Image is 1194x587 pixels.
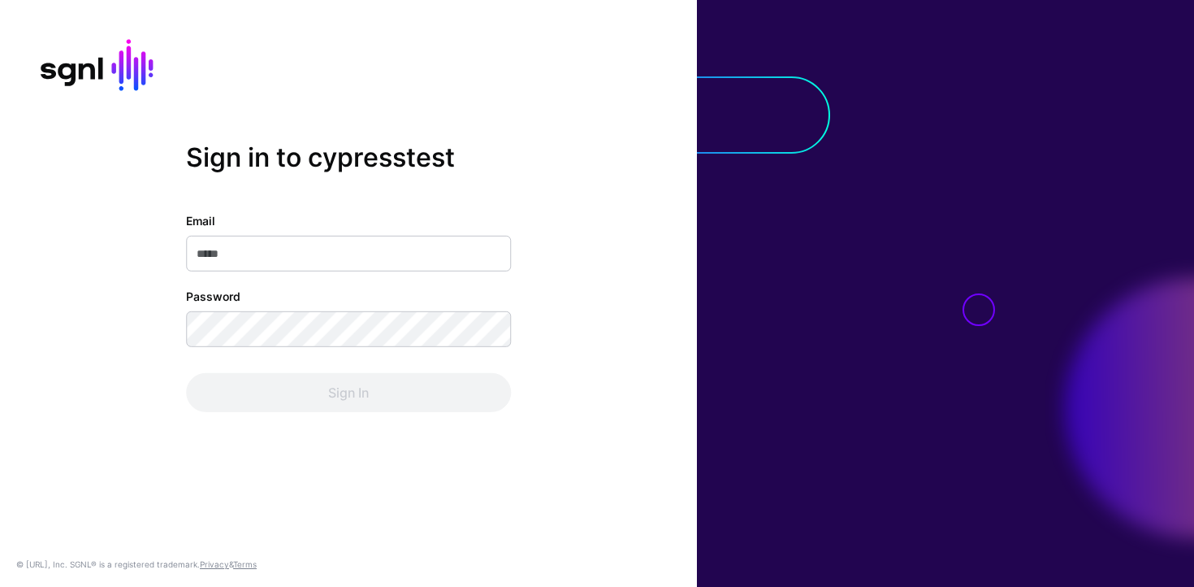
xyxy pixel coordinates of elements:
[186,212,215,229] label: Email
[200,559,229,569] a: Privacy
[16,558,257,571] div: © [URL], Inc. SGNL® is a registered trademark. &
[186,142,511,173] h2: Sign in to cypresstest
[186,288,240,305] label: Password
[233,559,257,569] a: Terms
